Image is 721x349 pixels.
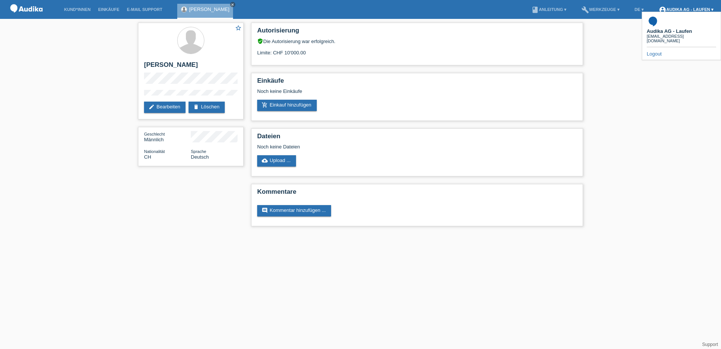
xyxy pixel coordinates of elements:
[655,7,717,12] a: account_circleAudika AG - Laufen ▾
[257,27,577,38] h2: Autorisierung
[189,102,225,113] a: deleteLöschen
[144,154,151,160] span: Schweiz
[647,15,659,27] img: 17955_square.png
[191,149,206,154] span: Sprache
[647,51,662,57] a: Logout
[230,2,235,7] a: close
[647,28,692,34] b: Audika AG - Laufen
[257,88,577,100] div: Noch keine Einkäufe
[144,61,238,73] h2: [PERSON_NAME]
[235,25,242,31] i: star_border
[531,6,539,14] i: book
[257,77,577,88] h2: Einkäufe
[578,7,623,12] a: buildWerkzeuge ▾
[262,158,268,164] i: cloud_upload
[149,104,155,110] i: edit
[631,7,647,12] a: DE ▾
[94,7,123,12] a: Einkäufe
[257,38,577,44] div: Die Autorisierung war erfolgreich.
[144,131,191,142] div: Männlich
[647,34,716,43] div: [EMAIL_ADDRESS][DOMAIN_NAME]
[257,44,577,56] div: Limite: CHF 10'000.00
[257,38,263,44] i: verified_user
[257,188,577,199] h2: Kommentare
[8,15,45,20] a: POS — MF Group
[528,7,570,12] a: bookAnleitung ▾
[189,6,229,12] a: [PERSON_NAME]
[231,3,235,6] i: close
[257,100,317,111] a: add_shopping_cartEinkauf hinzufügen
[144,149,165,154] span: Nationalität
[257,144,488,150] div: Noch keine Dateien
[60,7,94,12] a: Kund*innen
[191,154,209,160] span: Deutsch
[144,102,186,113] a: editBearbeiten
[144,132,165,136] span: Geschlecht
[235,25,242,32] a: star_border
[702,342,718,347] a: Support
[257,155,296,167] a: cloud_uploadUpload ...
[257,205,331,216] a: commentKommentar hinzufügen ...
[262,207,268,213] i: comment
[659,6,666,14] i: account_circle
[193,104,199,110] i: delete
[262,102,268,108] i: add_shopping_cart
[123,7,166,12] a: E-Mail Support
[257,133,577,144] h2: Dateien
[581,6,589,14] i: build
